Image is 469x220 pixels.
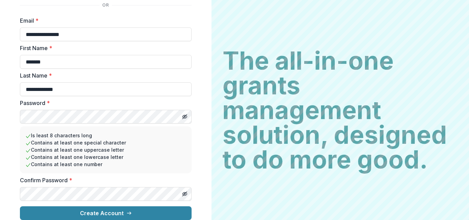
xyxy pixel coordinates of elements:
[20,71,187,80] label: Last Name
[20,16,187,25] label: Email
[25,161,186,168] li: Contains at least one number
[20,99,187,107] label: Password
[20,176,187,184] label: Confirm Password
[25,153,186,161] li: Contains at least one lowercase letter
[20,206,192,220] button: Create Account
[20,44,187,52] label: First Name
[25,132,186,139] li: Is least 8 characters long
[179,111,190,122] button: Toggle password visibility
[25,139,186,146] li: Contains at least one special character
[179,188,190,199] button: Toggle password visibility
[25,146,186,153] li: Contains at least one uppercase letter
